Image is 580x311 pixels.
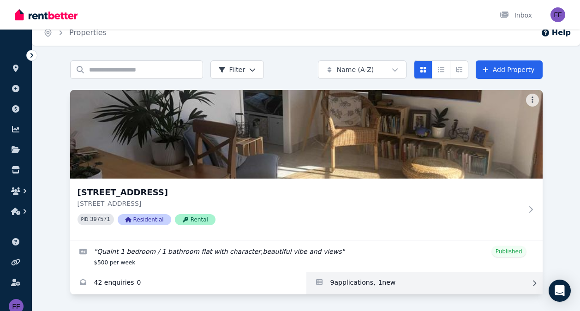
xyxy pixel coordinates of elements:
button: Name (A-Z) [318,60,407,79]
button: Filter [210,60,264,79]
code: 397571 [90,216,110,223]
span: Name (A-Z) [337,65,374,74]
a: Edit listing: Quaint 1 bedroom / 1 bathroom flat with character,beautiful vibe and views [70,240,543,272]
button: Help [541,27,571,38]
span: Rental [175,214,215,225]
img: Fitch Superannuation Fund [550,7,565,22]
button: More options [526,94,539,107]
span: Residential [118,214,171,225]
h3: [STREET_ADDRESS] [78,186,522,199]
button: Expanded list view [450,60,468,79]
span: Filter [218,65,245,74]
small: PID [81,217,89,222]
button: Card view [414,60,432,79]
a: Properties [69,28,107,37]
div: Open Intercom Messenger [549,280,571,302]
div: Inbox [500,11,532,20]
a: 29 Horseshoe Rd, Terranora[STREET_ADDRESS][STREET_ADDRESS]PID 397571ResidentialRental [70,90,543,240]
div: View options [414,60,468,79]
nav: Breadcrumb [32,20,118,46]
p: [STREET_ADDRESS] [78,199,522,208]
img: RentBetter [15,8,78,22]
img: 29 Horseshoe Rd, Terranora [70,90,543,179]
a: Applications for 29 Horseshoe Rd, Terranora [306,272,543,294]
a: Enquiries for 29 Horseshoe Rd, Terranora [70,272,306,294]
a: Add Property [476,60,543,79]
button: Compact list view [432,60,450,79]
